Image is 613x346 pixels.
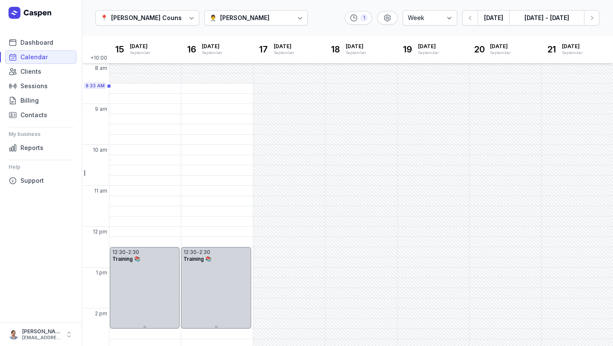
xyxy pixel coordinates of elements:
[257,43,270,56] div: 17
[113,43,126,56] div: 15
[183,256,212,262] span: Training 📚
[100,13,108,23] div: 📍
[95,65,107,72] span: 8 am
[197,249,199,256] div: -
[418,43,439,50] span: [DATE]
[86,82,105,89] span: 8:33 AM
[20,66,41,77] span: Clients
[20,110,47,120] span: Contacts
[183,249,197,256] div: 12:30
[418,50,439,56] div: September
[545,43,559,56] div: 21
[130,43,151,50] span: [DATE]
[20,95,39,106] span: Billing
[20,37,53,48] span: Dashboard
[95,310,107,317] span: 2 pm
[274,43,295,50] span: [DATE]
[202,50,223,56] div: September
[93,147,107,153] span: 10 am
[9,127,73,141] div: My business
[9,160,73,174] div: Help
[509,10,584,26] button: [DATE] - [DATE]
[202,43,223,50] span: [DATE]
[562,50,583,56] div: September
[361,14,367,21] div: 1
[220,13,269,23] div: [PERSON_NAME]
[185,43,198,56] div: 16
[490,43,511,50] span: [DATE]
[209,13,217,23] div: 👨‍⚕️
[20,52,48,62] span: Calendar
[93,228,107,235] span: 12 pm
[96,269,107,276] span: 1 pm
[111,13,198,23] div: [PERSON_NAME] Counselling
[20,143,43,153] span: Reports
[473,43,487,56] div: 20
[112,249,126,256] div: 12:30
[346,43,367,50] span: [DATE]
[112,256,140,262] span: Training 📚
[94,187,107,194] span: 11 am
[9,329,19,340] img: User profile image
[401,43,415,56] div: 19
[22,328,61,335] div: [PERSON_NAME]
[126,249,128,256] div: -
[20,176,44,186] span: Support
[128,249,139,256] div: 2:30
[490,50,511,56] div: September
[90,55,109,63] span: +10:00
[22,335,61,341] div: [EMAIL_ADDRESS][DOMAIN_NAME]
[199,249,210,256] div: 2:30
[20,81,48,91] span: Sessions
[562,43,583,50] span: [DATE]
[478,10,509,26] button: [DATE]
[95,106,107,112] span: 9 am
[346,50,367,56] div: September
[274,50,295,56] div: September
[329,43,342,56] div: 18
[130,50,151,56] div: September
